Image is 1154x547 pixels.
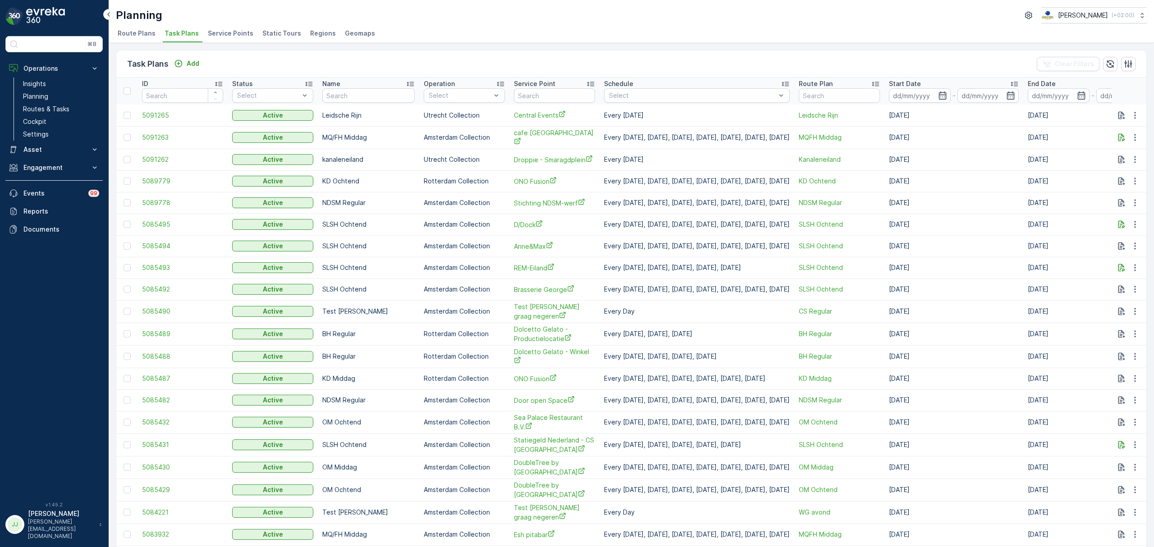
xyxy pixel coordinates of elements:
[884,524,1023,545] td: [DATE]
[263,396,283,405] p: Active
[600,389,794,411] td: Every [DATE], [DATE], [DATE], [DATE], [DATE], [DATE], [DATE]
[514,128,595,147] a: cafe Schinkelhaven
[514,325,595,343] span: Dolcetto Gelato - Productielocatie
[514,302,595,321] a: Test Thijs graag negeren
[514,285,595,294] a: Brasserie George
[419,149,509,170] td: Utrecht Collection
[124,464,131,471] div: Toggle Row Selected
[318,278,419,300] td: SLSH Ochtend
[318,257,419,278] td: SLSH Ochtend
[799,463,880,472] span: OM Middag
[1041,7,1147,23] button: [PERSON_NAME](+02:00)
[5,509,103,540] button: JJ[PERSON_NAME][PERSON_NAME][EMAIL_ADDRESS][DOMAIN_NAME]
[799,307,880,316] a: CS Regular
[142,440,223,449] a: 5085431
[142,111,223,120] span: 5091265
[142,88,223,103] input: Search
[142,396,223,405] span: 5085482
[419,501,509,524] td: Amsterdam Collection
[419,368,509,389] td: Rotterdam Collection
[318,456,419,479] td: OM Middag
[142,155,223,164] a: 5091262
[799,133,880,142] a: MQFH Middag
[799,440,880,449] a: SLSH Ochtend
[799,155,880,164] span: Kanaleneiland
[799,220,880,229] a: SLSH Ochtend
[419,524,509,545] td: Amsterdam Collection
[514,155,595,164] span: Droppie - Smaragdplein
[90,190,97,197] p: 99
[23,79,46,88] p: Insights
[28,518,95,540] p: [PERSON_NAME][EMAIL_ADDRESS][DOMAIN_NAME]
[799,352,880,361] span: BH Regular
[419,433,509,456] td: Amsterdam Collection
[124,397,131,404] div: Toggle Row Selected
[419,170,509,192] td: Rotterdam Collection
[600,192,794,214] td: Every [DATE], [DATE], [DATE], [DATE], [DATE], [DATE], [DATE]
[5,7,23,25] img: logo
[23,225,99,234] p: Documents
[124,221,131,228] div: Toggle Row Selected
[419,126,509,149] td: Amsterdam Collection
[318,368,419,389] td: KD Middag
[8,517,22,532] div: JJ
[124,242,131,250] div: Toggle Row Selected
[799,198,880,207] a: NDSM Regular
[514,220,595,229] span: D/Dock
[23,207,99,216] p: Reports
[318,345,419,368] td: BH Regular
[124,353,131,360] div: Toggle Row Selected
[263,242,283,251] p: Active
[884,235,1023,257] td: [DATE]
[600,323,794,345] td: Every [DATE], [DATE], [DATE]
[884,389,1023,411] td: [DATE]
[419,278,509,300] td: Amsterdam Collection
[419,345,509,368] td: Rotterdam Collection
[26,7,65,25] img: logo_dark-DEwI_e13.png
[318,411,419,433] td: OM Ochtend
[124,134,131,141] div: Toggle Row Selected
[514,436,595,454] span: Statiegeld Nederland - CS [GEOGRAPHIC_DATA]
[124,178,131,185] div: Toggle Row Selected
[124,112,131,119] div: Toggle Row Selected
[142,220,223,229] span: 5085495
[318,235,419,257] td: SLSH Ochtend
[799,396,880,405] span: NDSM Regular
[884,170,1023,192] td: [DATE]
[142,329,223,338] a: 5085489
[19,90,103,103] a: Planning
[600,501,794,524] td: Every Day
[124,486,131,493] div: Toggle Row Selected
[263,285,283,294] p: Active
[419,389,509,411] td: Amsterdam Collection
[799,374,880,383] a: KD Middag
[884,126,1023,149] td: [DATE]
[514,413,595,432] a: Sea Palace Restaurant B.V.
[514,177,595,186] a: ONO Fusion
[419,411,509,433] td: Amsterdam Collection
[600,300,794,323] td: Every Day
[799,418,880,427] a: OM Ochtend
[263,440,283,449] p: Active
[514,530,595,539] a: Esh pitabar
[514,503,595,522] a: Test Thijs graag negeren
[799,263,880,272] a: SLSH Ochtend
[799,111,880,120] span: Leidsche Rijn
[142,530,223,539] span: 5083932
[142,285,223,294] a: 5085492
[419,257,509,278] td: Amsterdam Collection
[5,202,103,220] a: Reports
[799,285,880,294] a: SLSH Ochtend
[799,530,880,539] a: MQFH Middag
[19,77,103,90] a: Insights
[142,307,223,316] span: 5085490
[124,330,131,337] div: Toggle Row Selected
[318,323,419,345] td: BH Regular
[5,220,103,238] a: Documents
[19,103,103,115] a: Routes & Tasks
